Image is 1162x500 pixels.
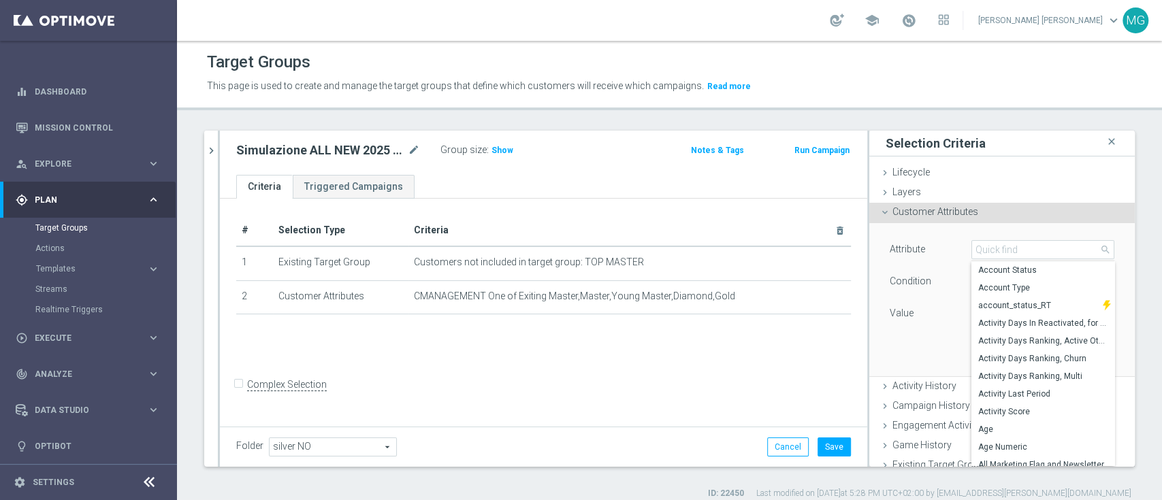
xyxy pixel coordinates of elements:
button: Cancel [767,437,809,456]
i: delete_forever [835,225,845,236]
span: Activity Score [978,406,1108,417]
div: Templates [35,259,176,279]
i: keyboard_arrow_right [147,367,160,380]
span: Activity Days In Reactivated, for Segmentation Layer [978,318,1108,329]
button: Mission Control [15,122,161,133]
div: Explore [16,158,147,170]
span: Age Numeric [978,441,1108,452]
span: Existing Target Group [892,459,995,470]
lable: Condition [890,276,931,286]
a: Triggered Campaigns [293,175,415,199]
span: Plan [35,196,147,204]
button: track_changes Analyze keyboard_arrow_right [15,369,161,380]
span: Analyze [35,370,147,378]
span: Activity Days Ranking, Multi [978,371,1108,382]
div: Optibot [16,428,160,464]
span: Lifecycle [892,167,930,178]
h3: Selection Criteria [886,135,986,151]
button: Run Campaign [793,143,851,158]
h1: Target Groups [207,52,310,72]
a: Optibot [35,428,160,464]
span: Age [978,424,1108,435]
span: Execute [35,334,147,342]
span: Customer Attributes [892,206,978,217]
div: Data Studio [16,404,147,416]
label: Folder [236,440,263,452]
button: equalizer Dashboard [15,86,161,97]
a: Mission Control [35,110,160,146]
th: Selection Type [273,215,408,246]
button: Read more [706,79,752,94]
i: mode_edit [408,142,420,159]
span: Activity Days Ranking, Active Other [978,335,1108,346]
span: Account Type [978,282,1108,293]
button: chevron_right [204,131,218,171]
i: track_changes [16,368,28,380]
td: Existing Target Group [273,246,408,280]
span: search [1100,244,1111,255]
a: Dashboard [35,73,160,110]
span: All Marketing Flag and Newsletter [978,459,1108,470]
span: Criteria [414,224,449,235]
i: close [1105,133,1118,151]
i: chevron_right [205,144,218,157]
i: keyboard_arrow_right [147,157,160,170]
button: lightbulb Optibot [15,441,161,452]
div: Execute [16,332,147,344]
i: keyboard_arrow_right [147,403,160,416]
td: 1 [236,246,273,280]
h2: Simulazione ALL NEW 2025 Silver Attivi_ 07 [236,142,405,159]
span: Account Status [978,265,1108,276]
div: Analyze [16,368,147,380]
th: # [236,215,273,246]
label: Group size [440,144,487,156]
div: Streams [35,279,176,299]
div: Templates [36,265,147,273]
div: gps_fixed Plan keyboard_arrow_right [15,195,161,205]
i: keyboard_arrow_right [147,263,160,276]
span: This page is used to create and manage the target groups that define which customers will receive... [207,80,704,91]
span: Activity History [892,380,956,391]
span: Activity Days Ranking, Churn [978,353,1108,364]
span: account_status_RT [978,300,1096,311]
span: Data Studio [35,406,147,414]
span: Show [491,146,513,155]
span: CMANAGEMENT One of Exiting Master,Master,Young Master,Diamond,Gold [414,290,735,302]
div: person_search Explore keyboard_arrow_right [15,159,161,169]
span: Game History [892,439,952,450]
i: person_search [16,158,28,170]
span: Layers [892,186,921,197]
input: Quick find [971,240,1114,259]
i: lightbulb [16,440,28,452]
div: Actions [35,238,176,259]
a: Criteria [236,175,293,199]
button: Templates keyboard_arrow_right [35,263,161,274]
i: gps_fixed [16,194,28,206]
a: Settings [33,478,74,486]
button: play_circle_outline Execute keyboard_arrow_right [15,333,161,344]
lable: Attribute [890,244,925,254]
button: Save [818,437,851,456]
a: Streams [35,284,142,295]
i: equalizer [16,86,28,98]
label: : [487,144,489,156]
span: Templates [36,265,133,273]
i: keyboard_arrow_right [147,193,160,206]
button: Notes & Tags [690,143,745,158]
label: Last modified on [DATE] at 5:28 PM UTC+02:00 by [EMAIL_ADDRESS][PERSON_NAME][DOMAIN_NAME] [756,488,1131,499]
td: 2 [236,280,273,314]
div: Dashboard [16,73,160,110]
div: Plan [16,194,147,206]
div: Target Groups [35,218,176,238]
i: keyboard_arrow_right [147,331,160,344]
button: Data Studio keyboard_arrow_right [15,405,161,416]
span: school [865,13,879,28]
a: Realtime Triggers [35,304,142,315]
a: Actions [35,243,142,254]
